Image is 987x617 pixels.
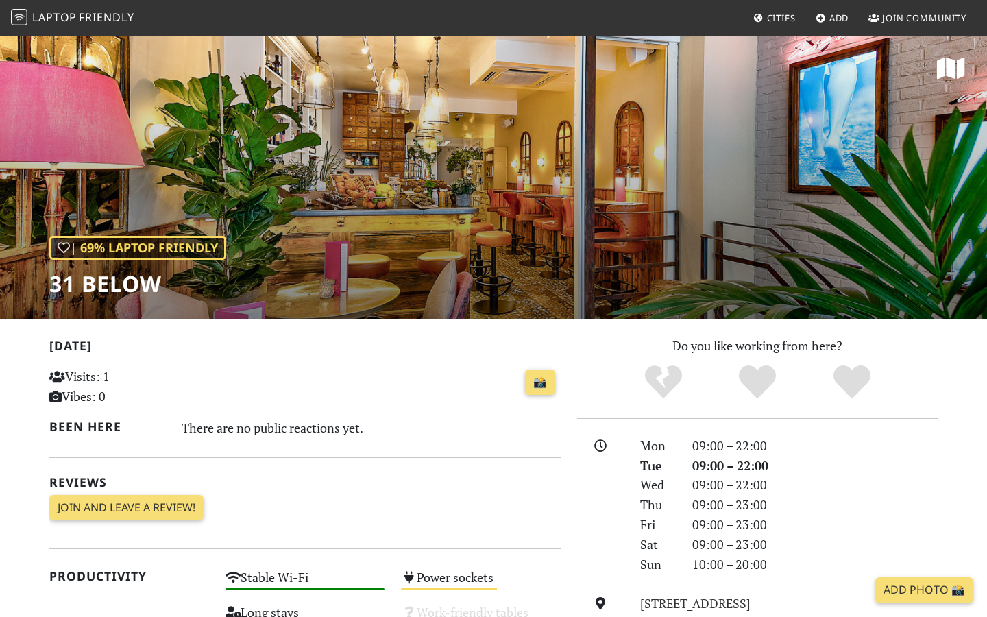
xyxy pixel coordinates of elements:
span: Add [829,12,849,24]
div: Fri [632,515,684,535]
p: Visits: 1 Vibes: 0 [49,367,209,407]
div: Mon [632,436,684,456]
a: Join Community [863,5,972,30]
span: Laptop [32,10,77,25]
div: 09:00 – 23:00 [684,535,946,555]
h2: [DATE] [49,339,561,359]
div: There are no public reactions yet. [182,417,561,439]
div: Yes [710,363,805,401]
div: 09:00 – 23:00 [684,495,946,515]
div: 09:00 – 22:00 [684,475,946,495]
img: LaptopFriendly [11,9,27,25]
a: Join and leave a review! [49,495,204,521]
a: 📸 [525,370,555,396]
div: | 69% Laptop Friendly [49,236,226,260]
div: Thu [632,495,684,515]
div: Wed [632,475,684,495]
h2: Been here [49,420,165,434]
div: Power sockets [393,566,569,601]
div: No [616,363,711,401]
span: Cities [767,12,796,24]
div: 10:00 – 20:00 [684,555,946,574]
span: Join Community [882,12,966,24]
a: Cities [748,5,801,30]
a: LaptopFriendly LaptopFriendly [11,6,134,30]
h2: Productivity [49,569,209,583]
p: Do you like working from here? [577,336,938,356]
div: 09:00 – 22:00 [684,436,946,456]
a: Add [810,5,855,30]
h2: Reviews [49,475,561,489]
div: Sun [632,555,684,574]
a: Add Photo 📸 [875,577,973,603]
a: [STREET_ADDRESS] [640,595,751,612]
div: Stable Wi-Fi [217,566,393,601]
div: 09:00 – 23:00 [684,515,946,535]
div: Definitely! [805,363,899,401]
div: Sat [632,535,684,555]
div: Tue [632,456,684,476]
h1: 31 below [49,271,226,297]
span: Friendly [79,10,134,25]
div: 09:00 – 22:00 [684,456,946,476]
